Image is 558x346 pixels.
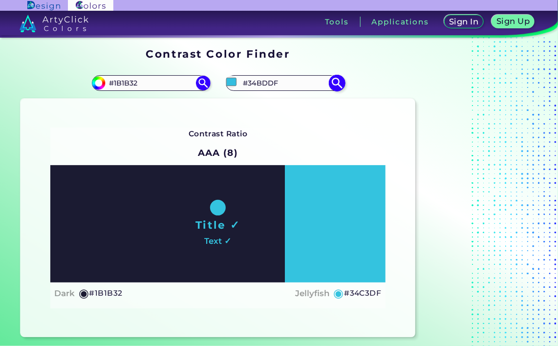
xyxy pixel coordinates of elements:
[54,286,75,301] h4: Dark
[89,287,122,300] h5: #1B1B32
[451,18,477,25] h5: Sign In
[20,15,88,32] img: logo_artyclick_colors_white.svg
[79,287,89,299] h5: ◉
[27,1,60,10] img: ArtyClick Design logo
[195,217,240,232] h1: Title ✓
[146,46,290,61] h1: Contrast Color Finder
[344,287,381,300] h5: #34C3DF
[239,76,330,89] input: type color 2..
[204,234,231,248] h4: Text ✓
[325,18,349,25] h3: Tools
[106,76,196,89] input: type color 1..
[446,16,482,28] a: Sign In
[193,142,242,164] h2: AAA (8)
[498,18,528,25] h5: Sign Up
[196,76,211,90] img: icon search
[334,287,344,299] h5: ◉
[494,16,533,28] a: Sign Up
[189,129,248,138] strong: Contrast Ratio
[328,74,345,91] img: icon search
[419,44,541,341] ins: Blocked (selector):
[295,286,330,301] h4: Jellyfish
[372,18,429,25] h3: Applications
